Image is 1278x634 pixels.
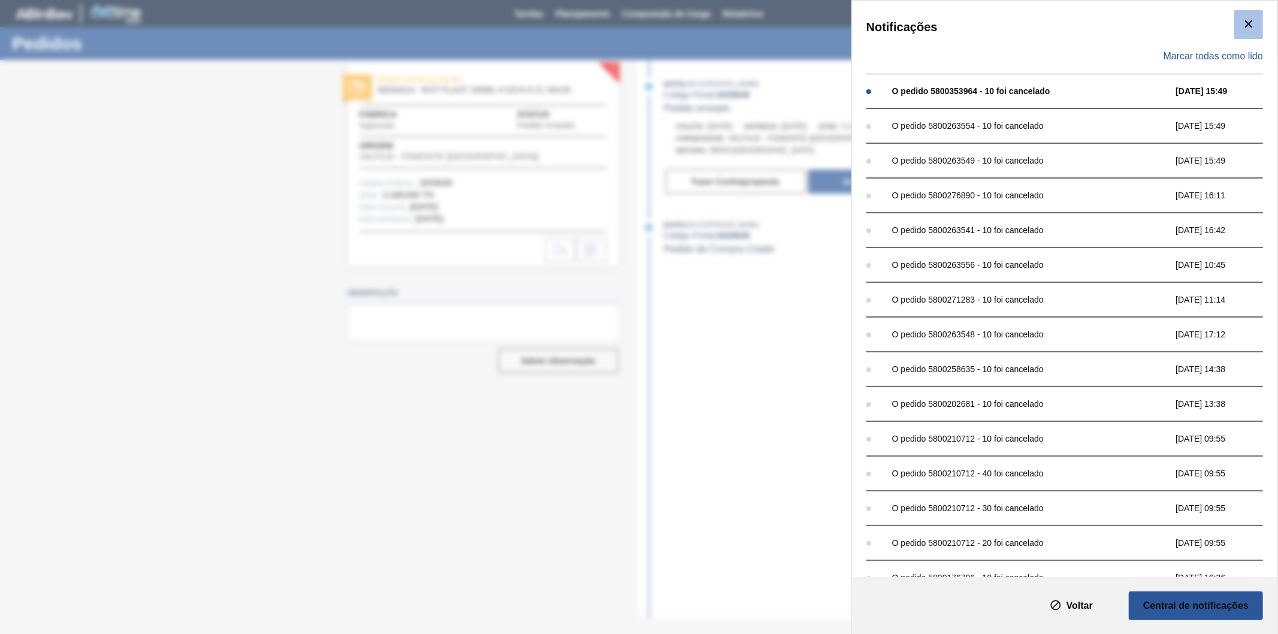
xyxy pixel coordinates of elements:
[892,434,1170,443] div: O pedido 5800210712 - 10 foi cancelado
[1176,469,1275,478] span: [DATE] 09:55
[892,538,1170,548] div: O pedido 5800210712 - 20 foi cancelado
[1164,51,1263,62] span: Marcar todas como lido
[892,399,1170,409] div: O pedido 5800202681 - 10 foi cancelado
[1176,364,1275,374] span: [DATE] 14:38
[1176,399,1275,409] span: [DATE] 13:38
[1176,573,1275,582] span: [DATE] 16:36
[892,191,1170,200] div: O pedido 5800276890 - 10 foi cancelado
[1176,503,1275,513] span: [DATE] 09:55
[892,503,1170,513] div: O pedido 5800210712 - 30 foi cancelado
[892,469,1170,478] div: O pedido 5800210712 - 40 foi cancelado
[892,225,1170,235] div: O pedido 5800263541 - 10 foi cancelado
[1176,191,1275,200] span: [DATE] 16:11
[1176,260,1275,270] span: [DATE] 10:45
[1176,156,1275,165] span: [DATE] 15:49
[1176,330,1275,339] span: [DATE] 17:12
[1176,538,1275,548] span: [DATE] 09:55
[892,156,1170,165] div: O pedido 5800263549 - 10 foi cancelado
[1176,295,1275,304] span: [DATE] 11:14
[892,330,1170,339] div: O pedido 5800263548 - 10 foi cancelado
[892,573,1170,582] div: O pedido 5800176706 - 10 foi cancelado
[1176,434,1275,443] span: [DATE] 09:55
[892,364,1170,374] div: O pedido 5800258635 - 10 foi cancelado
[1176,121,1275,131] span: [DATE] 15:49
[892,86,1170,96] div: O pedido 5800353964 - 10 foi cancelado
[892,295,1170,304] div: O pedido 5800271283 - 10 foi cancelado
[892,260,1170,270] div: O pedido 5800263556 - 10 foi cancelado
[1176,225,1275,235] span: [DATE] 16:42
[892,121,1170,131] div: O pedido 5800263554 - 10 foi cancelado
[1176,86,1275,96] span: [DATE] 15:49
